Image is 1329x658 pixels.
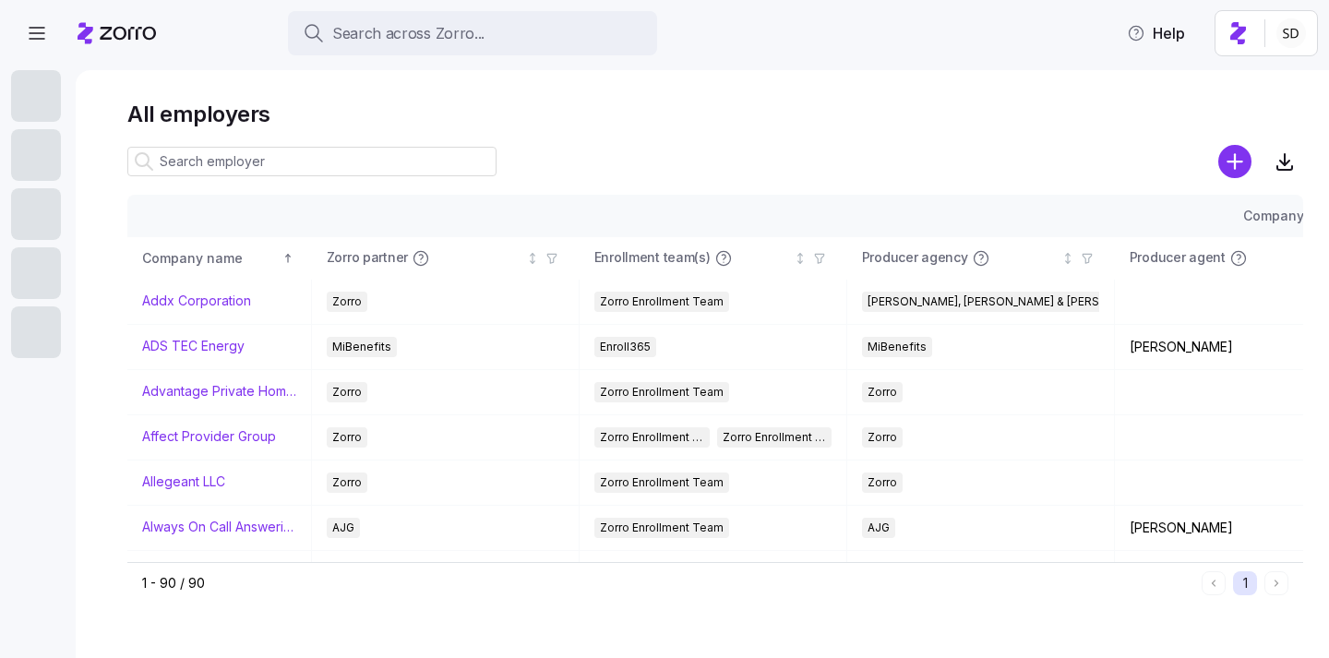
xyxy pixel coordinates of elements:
h1: All employers [127,100,1303,128]
span: Zorro partner [327,249,408,268]
span: Zorro [868,473,897,493]
th: Enrollment team(s)Not sorted [580,237,847,280]
span: Search across Zorro... [332,22,485,45]
span: Zorro Enrollment Team [600,427,704,448]
span: Zorro Enrollment Team [600,382,724,402]
th: Zorro partnerNot sorted [312,237,580,280]
div: 1 - 90 / 90 [142,574,1194,592]
button: 1 [1233,571,1257,595]
span: AJG [332,518,354,538]
button: Search across Zorro... [288,11,657,55]
span: MiBenefits [332,337,391,357]
span: Enrollment team(s) [594,249,711,268]
a: Advantage Private Home Care [142,383,296,401]
div: Not sorted [1061,252,1074,265]
button: Next page [1264,571,1288,595]
span: Zorro [332,292,362,312]
span: Producer agency [862,249,968,268]
span: Help [1127,22,1185,44]
a: Addx Corporation [142,293,251,311]
span: Zorro [868,427,897,448]
span: Zorro [868,382,897,402]
div: Company name [142,248,279,269]
a: Affect Provider Group [142,428,276,447]
span: Producer agent [1130,249,1226,268]
a: Allegeant LLC [142,473,225,492]
input: Search employer [127,147,497,176]
div: Not sorted [794,252,807,265]
th: Producer agencyNot sorted [847,237,1115,280]
span: Zorro [332,473,362,493]
th: Company nameSorted ascending [127,237,312,280]
span: Zorro Enrollment Team [600,518,724,538]
span: Zorro Enrollment Team [600,473,724,493]
button: Previous page [1202,571,1226,595]
span: Enroll365 [600,337,651,357]
span: Zorro Enrollment Experts [723,427,827,448]
a: ADS TEC Energy [142,338,245,356]
span: Zorro [332,382,362,402]
img: 038087f1531ae87852c32fa7be65e69b [1276,18,1306,48]
div: Not sorted [526,252,539,265]
span: Zorro [332,427,362,448]
span: AJG [868,518,890,538]
a: Always On Call Answering Service [142,519,296,537]
button: Help [1112,15,1200,52]
div: Sorted ascending [281,252,294,265]
span: MiBenefits [868,337,927,357]
span: [PERSON_NAME], [PERSON_NAME] & [PERSON_NAME] [868,292,1157,312]
span: Zorro Enrollment Team [600,292,724,312]
svg: add icon [1218,145,1251,178]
